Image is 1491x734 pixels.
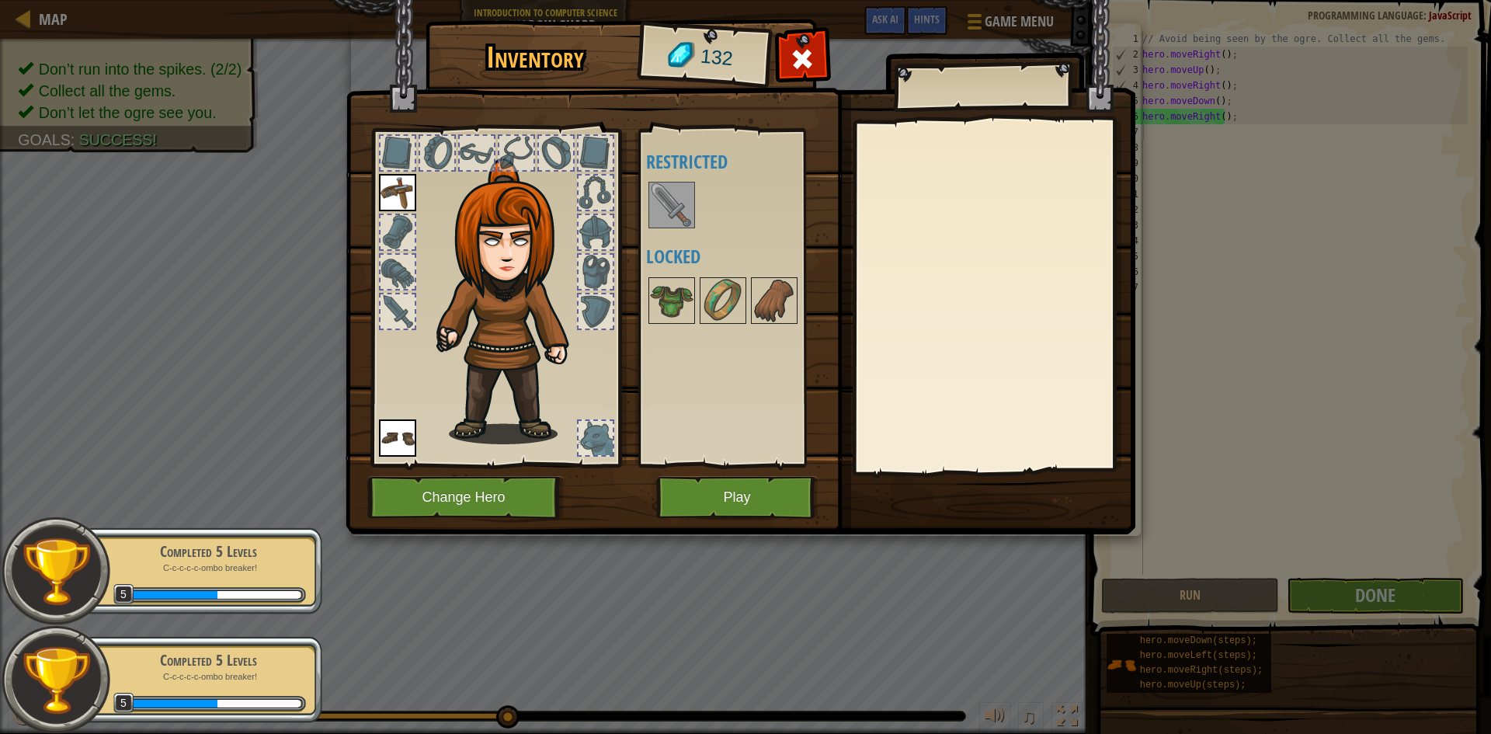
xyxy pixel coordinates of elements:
[429,158,596,444] img: hair_f2.png
[646,246,841,266] h4: Locked
[379,174,416,211] img: portrait.png
[699,43,734,73] span: 132
[110,649,306,671] div: Completed 5 Levels
[113,693,134,714] span: 5
[650,183,693,227] img: portrait.png
[379,419,416,457] img: portrait.png
[110,562,306,574] p: C-c-c-c-c-ombo breaker!
[21,645,92,715] img: trophy.png
[650,279,693,322] img: portrait.png
[436,41,634,74] h1: Inventory
[656,476,818,519] button: Play
[21,536,92,607] img: trophy.png
[752,279,796,322] img: portrait.png
[646,151,841,172] h4: Restricted
[110,671,306,683] p: C-c-c-c-c-ombo breaker!
[367,476,565,519] button: Change Hero
[701,279,745,322] img: portrait.png
[113,584,134,605] span: 5
[110,541,306,562] div: Completed 5 Levels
